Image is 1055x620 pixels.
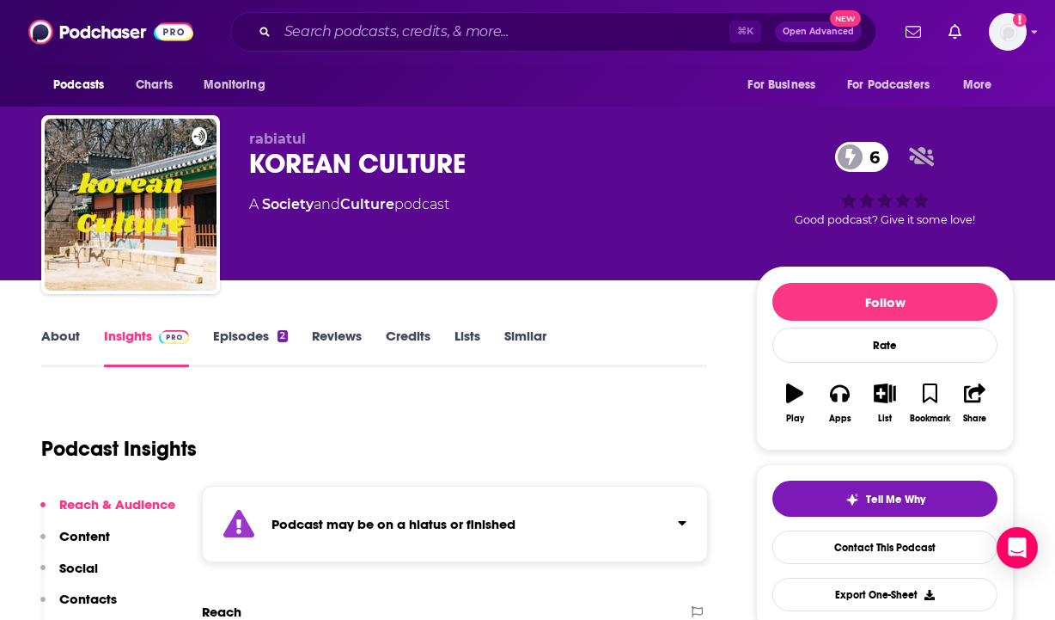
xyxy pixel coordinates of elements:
div: Share [963,414,986,424]
button: open menu [951,69,1014,101]
span: 6 [852,142,888,172]
button: Show profile menu [989,13,1027,51]
span: Tell Me Why [866,493,925,506]
a: Episodes2 [213,328,288,367]
div: Bookmark [910,414,950,424]
div: Play [786,414,804,424]
p: Contacts [59,591,117,607]
div: Open Intercom Messenger [997,527,1038,568]
button: Share [953,372,997,434]
svg: Add a profile image [1013,13,1027,27]
button: Social [40,560,98,592]
span: New [830,10,861,27]
button: Bookmark [907,372,952,434]
a: Culture [340,196,394,212]
a: About [41,328,80,367]
input: Search podcasts, credits, & more... [277,18,729,46]
a: 6 [835,142,888,172]
a: Contact This Podcast [772,531,997,564]
p: Social [59,560,98,576]
div: A podcast [249,194,449,215]
span: Logged in as RebeccaThomas9000 [989,13,1027,51]
button: Play [772,372,817,434]
h1: Podcast Insights [41,436,197,462]
button: open menu [836,69,954,101]
img: tell me why sparkle [845,493,859,506]
h2: Reach [202,604,241,620]
button: List [863,372,907,434]
div: 2 [277,330,288,342]
span: Open Advanced [783,28,854,36]
img: Podchaser Pro [159,330,189,344]
span: For Podcasters [847,73,930,97]
a: Lists [454,328,480,367]
div: Search podcasts, credits, & more... [230,12,876,52]
span: Charts [136,73,173,97]
button: Follow [772,283,997,321]
span: Podcasts [53,73,104,97]
p: Reach & Audience [59,496,175,513]
img: Podchaser - Follow, Share and Rate Podcasts [28,15,193,48]
span: ⌘ K [729,21,761,43]
button: Export One-Sheet [772,578,997,611]
strong: Podcast may be on a hiatus or finished [271,516,515,532]
div: 6Good podcast? Give it some love! [756,131,1014,237]
section: Click to expand status details [202,486,708,562]
a: Show notifications dropdown [942,17,968,46]
div: List [878,414,892,424]
a: Charts [125,69,183,101]
button: tell me why sparkleTell Me Why [772,481,997,517]
span: More [963,73,992,97]
button: open menu [735,69,837,101]
div: Rate [772,328,997,363]
img: KOREAN CULTURE [45,119,216,291]
a: InsightsPodchaser Pro [104,328,189,367]
span: For Business [747,73,815,97]
a: Society [262,196,314,212]
button: Reach & Audience [40,496,175,528]
span: rabiatul [249,131,306,147]
button: open menu [192,69,287,101]
span: Monitoring [204,73,265,97]
p: Content [59,528,110,544]
span: and [314,196,340,212]
a: Credits [386,328,430,367]
a: Show notifications dropdown [899,17,928,46]
img: User Profile [989,13,1027,51]
div: Apps [829,414,851,424]
button: Apps [817,372,862,434]
a: Reviews [312,328,362,367]
button: open menu [41,69,126,101]
span: Good podcast? Give it some love! [795,213,975,226]
button: Content [40,528,110,560]
a: Similar [504,328,546,367]
button: Open AdvancedNew [775,21,862,42]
